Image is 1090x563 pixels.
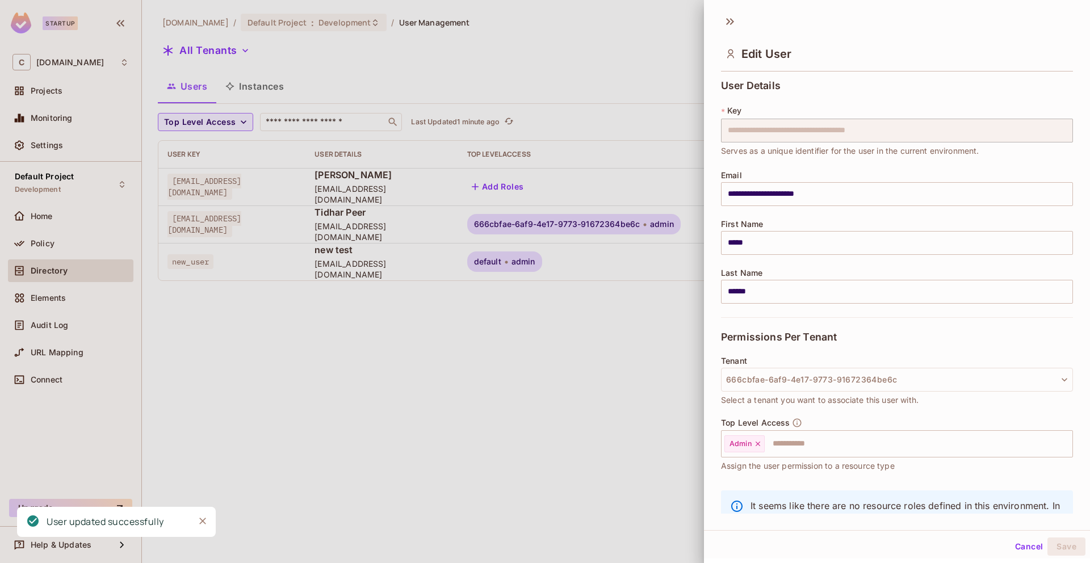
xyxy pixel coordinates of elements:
button: 666cbfae-6af9-4e17-9773-91672364be6c [721,368,1073,392]
div: User updated successfully [47,515,164,529]
span: Edit User [741,47,791,61]
button: Save [1047,537,1085,556]
span: Tenant [721,356,747,365]
span: Admin [730,439,752,448]
p: It seems like there are no resource roles defined in this environment. In order to assign resourc... [751,499,1064,537]
span: Select a tenant you want to associate this user with. [721,394,919,406]
button: Cancel [1011,537,1047,556]
button: Close [194,512,211,530]
span: Key [727,106,741,115]
span: Email [721,171,742,180]
span: Last Name [721,268,762,278]
div: Admin [724,435,765,452]
button: Open [1067,442,1069,444]
span: First Name [721,220,764,229]
span: Assign the user permission to a resource type [721,460,895,472]
span: Serves as a unique identifier for the user in the current environment. [721,145,979,157]
span: User Details [721,80,781,91]
span: Top Level Access [721,418,790,427]
span: Permissions Per Tenant [721,331,837,343]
